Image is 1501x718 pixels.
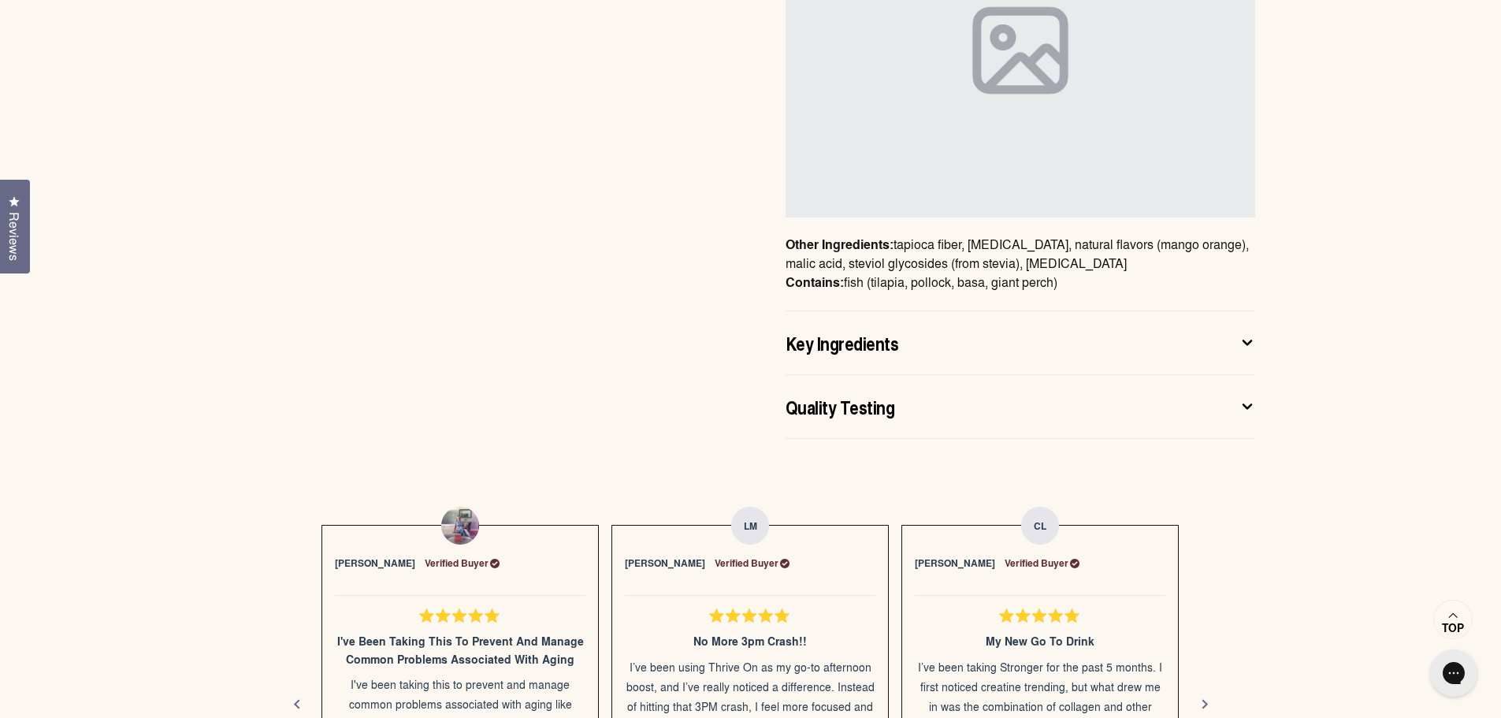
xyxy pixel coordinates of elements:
strong: [PERSON_NAME] [915,556,995,570]
div: My new go to drink [915,633,1165,650]
strong: CL [1021,507,1059,545]
strong: Other Ingredients: [786,235,894,253]
strong: Contains: [786,273,844,291]
span: Top [1442,621,1464,635]
p: tapioca fiber, [MEDICAL_DATA], natural flavors (mango orange), malic acid, steviol glycosides (fr... [786,235,1255,292]
img: Profile picture for Shannan C. [441,507,479,545]
div: Verified Buyer [715,556,790,571]
span: Reviews [4,212,24,261]
div: Verified Buyer [1005,556,1079,571]
strong: [PERSON_NAME] [625,556,705,570]
strong: LM [731,507,769,545]
span: Quality Testing [786,394,895,419]
strong: [PERSON_NAME] [335,556,415,570]
div: I've been taking this to prevent and manage common problems associated with aging [335,633,585,668]
span: Key Ingredients [786,330,899,355]
button: Quality Testing [786,375,1255,438]
iframe: Gorgias live chat messenger [1422,644,1485,702]
button: Key Ingredients [786,311,1255,374]
div: No more 3pm crash!! [625,633,875,650]
div: Verified Buyer [425,556,500,571]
